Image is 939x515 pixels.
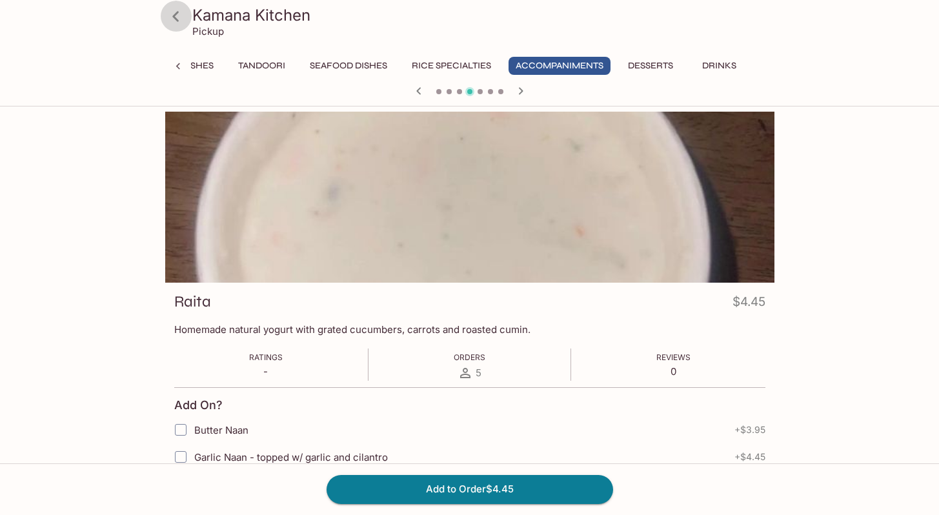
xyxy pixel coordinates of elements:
button: Add to Order$4.45 [327,475,613,503]
h4: $4.45 [732,292,765,317]
h4: Add On? [174,398,223,412]
h3: Raita [174,292,211,312]
p: Pickup [192,25,224,37]
p: - [249,365,283,378]
button: Accompaniments [509,57,611,75]
button: Desserts [621,57,680,75]
button: Rice Specialties [405,57,498,75]
button: Seafood Dishes [303,57,394,75]
div: Raita [165,112,774,283]
span: Ratings [249,352,283,362]
button: Drinks [691,57,749,75]
button: Tandoori [231,57,292,75]
p: 0 [656,365,691,378]
span: Reviews [656,352,691,362]
span: Garlic Naan - topped w/ garlic and cilantro [194,451,388,463]
span: Butter Naan [194,424,248,436]
p: Homemade natural yogurt with grated cucumbers, carrots and roasted cumin. [174,323,765,336]
span: 5 [476,367,481,379]
span: + $3.95 [734,425,765,435]
span: Orders [454,352,485,362]
span: + $4.45 [734,452,765,462]
h3: Kamana Kitchen [192,5,769,25]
